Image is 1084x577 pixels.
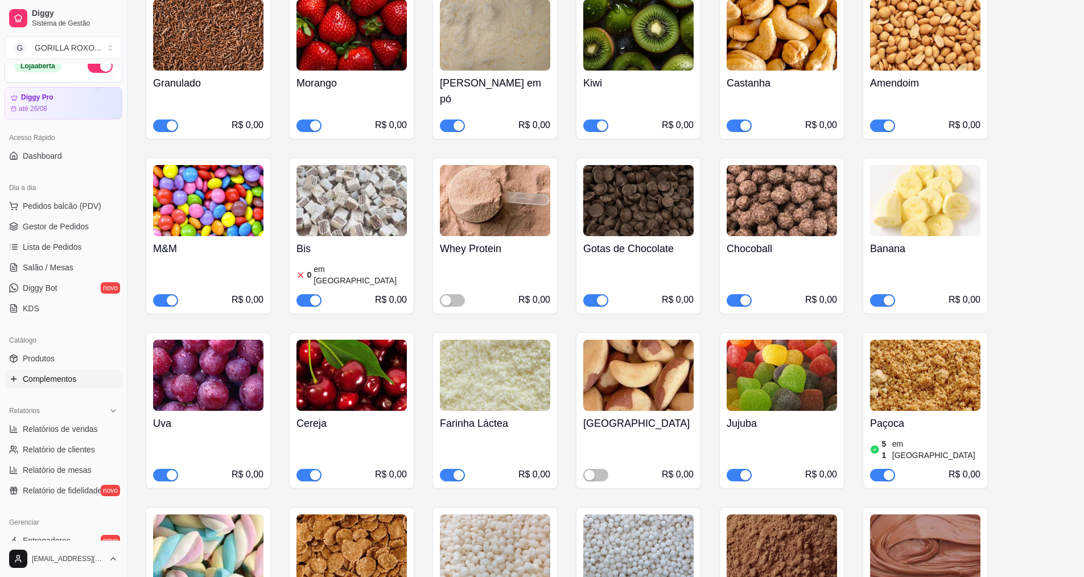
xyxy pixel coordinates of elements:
[892,438,980,461] article: em [GEOGRAPHIC_DATA]
[23,444,95,455] span: Relatório de clientes
[232,293,263,307] div: R$ 0,00
[727,241,837,257] h4: Chocoball
[5,440,122,459] a: Relatório de clientes
[153,165,263,236] img: product-image
[870,75,980,91] h4: Amendoim
[662,293,694,307] div: R$ 0,00
[375,293,407,307] div: R$ 0,00
[583,340,694,411] img: product-image
[296,415,407,431] h4: Cereja
[440,75,550,107] h4: [PERSON_NAME] em pó
[296,75,407,91] h4: Morango
[727,75,837,91] h4: Castanha
[949,118,980,132] div: R$ 0,00
[440,340,550,411] img: product-image
[153,241,263,257] h4: M&M
[23,485,102,496] span: Relatório de fidelidade
[307,269,312,281] article: 0
[23,150,62,162] span: Dashboard
[23,423,98,435] span: Relatórios de vendas
[870,165,980,236] img: product-image
[5,545,122,572] button: [EMAIL_ADDRESS][DOMAIN_NAME]
[21,93,53,102] article: Diggy Pro
[5,420,122,438] a: Relatórios de vendas
[5,461,122,479] a: Relatório de mesas
[5,217,122,236] a: Gestor de Pedidos
[88,59,113,73] button: Alterar Status
[870,340,980,411] img: product-image
[14,60,61,72] div: Loja aberta
[727,165,837,236] img: product-image
[32,554,104,563] span: [EMAIL_ADDRESS][DOMAIN_NAME]
[870,415,980,431] h4: Paçoca
[870,241,980,257] h4: Banana
[23,241,82,253] span: Lista de Pedidos
[440,415,550,431] h4: Farinha Láctea
[32,9,118,19] span: Diggy
[23,464,92,476] span: Relatório de mesas
[583,415,694,431] h4: [GEOGRAPHIC_DATA]
[5,513,122,531] div: Gerenciar
[19,104,47,113] article: até 26/08
[296,241,407,257] h4: Bis
[5,197,122,215] button: Pedidos balcão (PDV)
[314,263,407,286] article: em [GEOGRAPHIC_DATA]
[153,75,263,91] h4: Granulado
[583,241,694,257] h4: Gotas de Chocolate
[296,340,407,411] img: product-image
[232,468,263,481] div: R$ 0,00
[662,468,694,481] div: R$ 0,00
[583,165,694,236] img: product-image
[518,293,550,307] div: R$ 0,00
[949,293,980,307] div: R$ 0,00
[32,19,118,28] span: Sistema de Gestão
[440,241,550,257] h4: Whey Protein
[662,118,694,132] div: R$ 0,00
[153,415,263,431] h4: Uva
[882,438,890,461] article: 51
[5,179,122,197] div: Dia a dia
[23,262,73,273] span: Salão / Mesas
[5,279,122,297] a: Diggy Botnovo
[5,349,122,368] a: Produtos
[5,481,122,500] a: Relatório de fidelidadenovo
[949,468,980,481] div: R$ 0,00
[23,353,55,364] span: Produtos
[232,118,263,132] div: R$ 0,00
[5,5,122,32] a: DiggySistema de Gestão
[5,299,122,318] a: KDS
[14,42,26,53] span: G
[23,282,57,294] span: Diggy Bot
[35,42,101,53] div: GORILLA ROXO ...
[5,531,122,550] a: Entregadoresnovo
[727,415,837,431] h4: Jujuba
[23,200,101,212] span: Pedidos balcão (PDV)
[5,331,122,349] div: Catálogo
[805,118,837,132] div: R$ 0,00
[5,238,122,256] a: Lista de Pedidos
[9,406,40,415] span: Relatórios
[23,373,76,385] span: Complementos
[153,340,263,411] img: product-image
[375,468,407,481] div: R$ 0,00
[805,468,837,481] div: R$ 0,00
[5,258,122,277] a: Salão / Mesas
[5,36,122,59] button: Select a team
[727,340,837,411] img: product-image
[5,87,122,119] a: Diggy Proaté 26/08
[5,147,122,165] a: Dashboard
[583,75,694,91] h4: Kiwi
[805,293,837,307] div: R$ 0,00
[518,468,550,481] div: R$ 0,00
[23,303,39,314] span: KDS
[518,118,550,132] div: R$ 0,00
[23,535,71,546] span: Entregadores
[440,165,550,236] img: product-image
[375,118,407,132] div: R$ 0,00
[5,129,122,147] div: Acesso Rápido
[23,221,89,232] span: Gestor de Pedidos
[296,165,407,236] img: product-image
[5,370,122,388] a: Complementos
